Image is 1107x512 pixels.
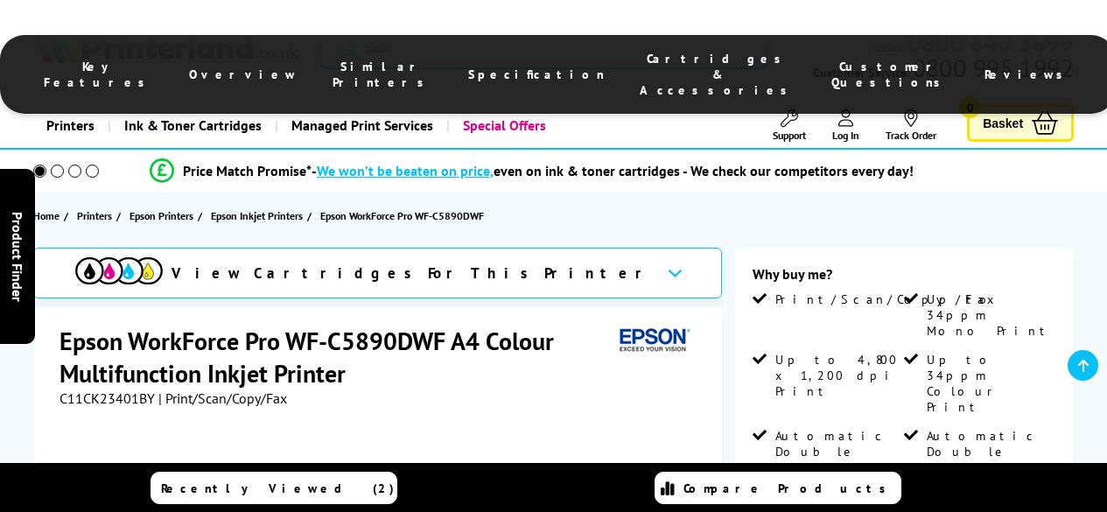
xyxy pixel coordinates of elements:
[832,109,859,142] a: Log In
[77,207,116,225] a: Printers
[130,207,198,225] a: Epson Printers
[151,472,397,504] a: Recently Viewed (2)
[655,472,901,504] a: Compare Products
[33,207,64,225] a: Home
[44,59,154,90] span: Key Features
[333,59,433,90] span: Similar Printers
[75,257,163,284] img: cmyk-icon.svg
[773,109,806,142] a: Support
[77,207,112,225] span: Printers
[108,103,275,148] a: Ink & Toner Cartridges
[832,129,859,142] span: Log In
[320,207,488,225] a: Epson WorkForce Pro WF-C5890DWF
[60,389,155,407] span: C11CK23401BY
[927,291,1053,339] span: Up to 34ppm Mono Print
[130,207,193,225] span: Epson Printers
[773,129,806,142] span: Support
[9,211,26,301] span: Product Finder
[172,263,653,283] span: View Cartridges For This Printer
[683,480,895,496] span: Compare Products
[33,103,108,148] a: Printers
[927,352,1053,415] span: Up to 34ppm Colour Print
[33,207,60,225] span: Home
[983,111,1023,135] span: Basket
[984,67,1072,82] span: Reviews
[275,103,446,148] a: Managed Print Services
[775,291,1000,307] span: Print/Scan/Copy/Fax
[312,162,914,179] div: - even on ink & toner cartridges - We check our competitors every day!
[927,428,1053,491] span: Automatic Double Sided Scanning
[158,389,287,407] span: | Print/Scan/Copy/Fax
[640,51,796,98] span: Cartridges & Accessories
[446,103,559,148] a: Special Offers
[831,59,949,90] span: Customer Questions
[753,265,1056,291] div: Why buy me?
[161,480,395,496] span: Recently Viewed (2)
[886,109,936,142] a: Track Order
[60,325,613,389] h1: Epson WorkForce Pro WF-C5890DWF A4 Colour Multifunction Inkjet Printer
[317,162,494,179] span: We won’t be beaten on price,
[211,207,303,225] span: Epson Inkjet Printers
[9,156,1054,186] li: modal_Promise
[775,428,901,491] span: Automatic Double Sided Printing
[468,67,605,82] span: Specification
[124,103,262,148] span: Ink & Toner Cartridges
[183,162,312,179] span: Price Match Promise*
[320,207,484,225] span: Epson WorkForce Pro WF-C5890DWF
[189,67,298,82] span: Overview
[211,207,307,225] a: Epson Inkjet Printers
[775,352,901,399] span: Up to 4,800 x 1,200 dpi Print
[613,325,693,357] img: Epson
[967,104,1074,142] a: Basket 0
